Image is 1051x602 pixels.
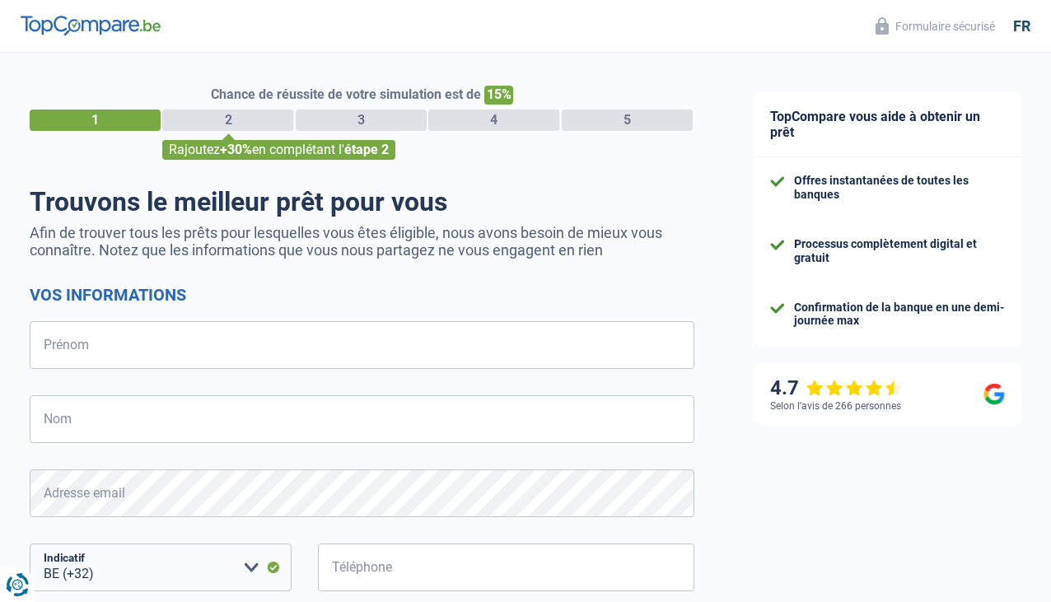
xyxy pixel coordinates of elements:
[484,86,513,105] span: 15%
[21,16,161,35] img: TopCompare Logo
[770,400,901,412] div: Selon l’avis de 266 personnes
[318,544,694,591] input: 401020304
[794,174,1005,202] div: Offres instantanées de toutes les banques
[1013,17,1030,35] div: fr
[866,12,1005,40] button: Formulaire sécurisé
[794,237,1005,265] div: Processus complètement digital et gratuit
[30,110,161,131] div: 1
[220,142,252,157] span: +30%
[344,142,389,157] span: étape 2
[211,86,481,102] span: Chance de réussite de votre simulation est de
[770,376,903,400] div: 4.7
[562,110,693,131] div: 5
[162,110,293,131] div: 2
[794,301,1005,329] div: Confirmation de la banque en une demi-journée max
[30,224,694,259] p: Afin de trouver tous les prêts pour lesquelles vous êtes éligible, nous avons besoin de mieux vou...
[428,110,559,131] div: 4
[754,92,1021,157] div: TopCompare vous aide à obtenir un prêt
[30,285,694,305] h2: Vos informations
[162,140,395,160] div: Rajoutez en complétant l'
[296,110,427,131] div: 3
[30,186,694,217] h1: Trouvons le meilleur prêt pour vous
